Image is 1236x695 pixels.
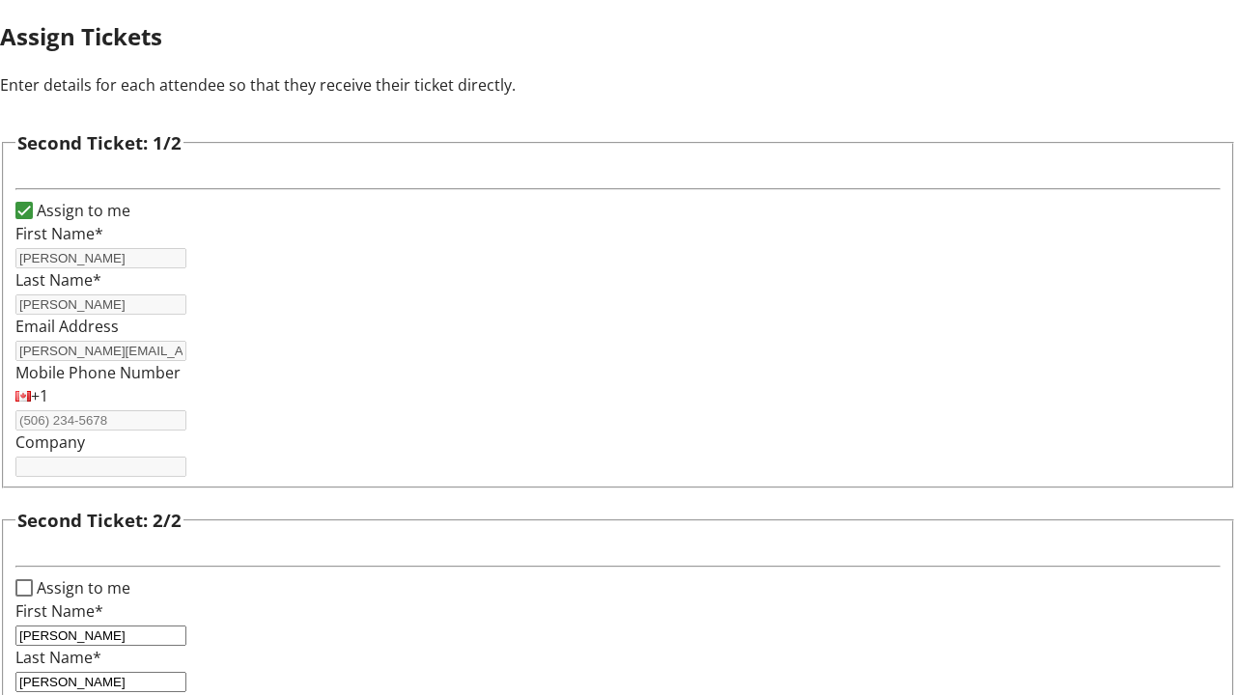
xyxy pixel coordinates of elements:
label: Assign to me [33,576,130,599]
label: Last Name* [15,269,101,291]
label: First Name* [15,223,103,244]
h3: Second Ticket: 1/2 [17,129,182,156]
label: First Name* [15,600,103,622]
h3: Second Ticket: 2/2 [17,507,182,534]
label: Mobile Phone Number [15,362,181,383]
label: Company [15,431,85,453]
label: Email Address [15,316,119,337]
label: Last Name* [15,647,101,668]
label: Assign to me [33,199,130,222]
input: (506) 234-5678 [15,410,186,431]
